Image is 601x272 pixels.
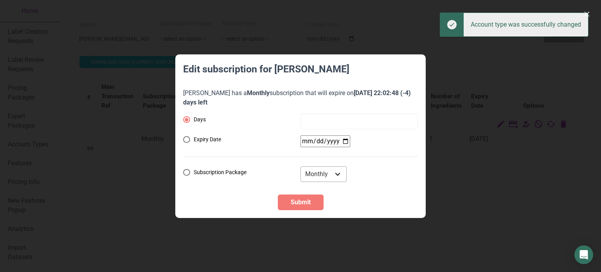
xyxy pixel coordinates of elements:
[278,195,324,210] button: Submit
[464,13,588,36] div: Account type was successfully changed
[291,198,311,207] span: Submit
[183,62,418,88] h3: Edit subscription for [PERSON_NAME]
[574,245,593,264] div: Open Intercom Messenger
[190,116,206,123] span: Days
[190,136,221,143] span: Expiry Date
[183,88,418,107] p: [PERSON_NAME] has a subscription that will expire on
[183,89,411,106] span: [DATE] 22:02:48 (-4) days left
[300,135,350,147] input: Select an expiry date
[247,89,270,97] span: Monthly
[190,169,247,176] span: Subscription Package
